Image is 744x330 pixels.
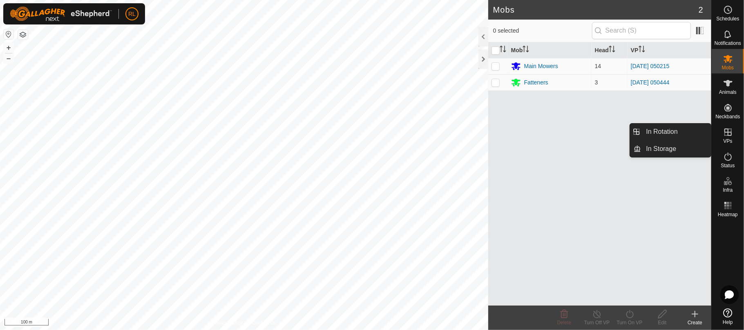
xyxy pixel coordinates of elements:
[630,141,711,157] li: In Storage
[699,4,703,16] span: 2
[4,29,13,39] button: Reset Map
[592,22,691,39] input: Search (S)
[524,78,548,87] div: Fatteners
[646,144,677,154] span: In Storage
[631,63,670,69] a: [DATE] 050215
[595,63,601,69] span: 14
[609,47,615,53] p-sorticon: Activate to sort
[581,319,613,326] div: Turn Off VP
[592,42,628,58] th: Head
[523,47,529,53] p-sorticon: Activate to sort
[10,7,112,21] img: Gallagher Logo
[641,141,711,157] a: In Storage
[4,43,13,53] button: +
[557,320,572,326] span: Delete
[595,79,598,86] span: 3
[212,319,242,327] a: Privacy Policy
[252,319,276,327] a: Contact Us
[715,114,740,119] span: Neckbands
[4,53,13,63] button: –
[646,127,678,137] span: In Rotation
[631,79,670,86] a: [DATE] 050444
[500,47,506,53] p-sorticon: Activate to sort
[716,16,739,21] span: Schedules
[712,305,744,328] a: Help
[721,163,735,168] span: Status
[524,62,558,71] div: Main Mowers
[722,65,734,70] span: Mobs
[128,10,136,18] span: RL
[613,319,646,326] div: Turn On VP
[679,319,711,326] div: Create
[723,188,733,193] span: Infra
[630,124,711,140] li: In Rotation
[715,41,741,46] span: Notifications
[723,139,732,144] span: VPs
[639,47,645,53] p-sorticon: Activate to sort
[723,320,733,325] span: Help
[719,90,737,95] span: Animals
[628,42,711,58] th: VP
[718,212,738,217] span: Heatmap
[641,124,711,140] a: In Rotation
[18,30,28,40] button: Map Layers
[646,319,679,326] div: Edit
[493,27,592,35] span: 0 selected
[508,42,592,58] th: Mob
[493,5,699,15] h2: Mobs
